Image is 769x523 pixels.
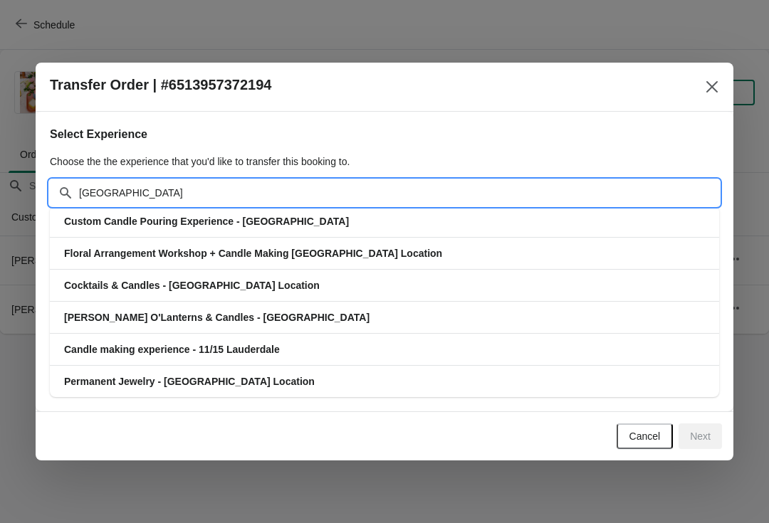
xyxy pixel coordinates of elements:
[64,248,442,259] span: Floral Arrangement Workshop + Candle Making [GEOGRAPHIC_DATA] Location
[64,280,320,291] span: Cocktails & Candles - [GEOGRAPHIC_DATA] Location
[50,126,719,143] h2: Select Experience
[629,430,661,442] span: Cancel
[617,423,674,449] button: Cancel
[50,77,271,93] h2: Transfer Order | #6513957372194
[50,154,719,169] p: Choose the the experience that you'd like to transfer this booking to.
[699,74,725,100] button: Close
[78,180,719,206] input: Type to search
[64,216,349,227] span: Custom Candle Pouring Experience - [GEOGRAPHIC_DATA]
[64,312,370,323] span: [PERSON_NAME] O'Lanterns & Candles - [GEOGRAPHIC_DATA]
[64,376,315,387] span: Permanent Jewelry - [GEOGRAPHIC_DATA] Location
[64,344,280,355] span: Candle making experience - 11/15 Lauderdale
